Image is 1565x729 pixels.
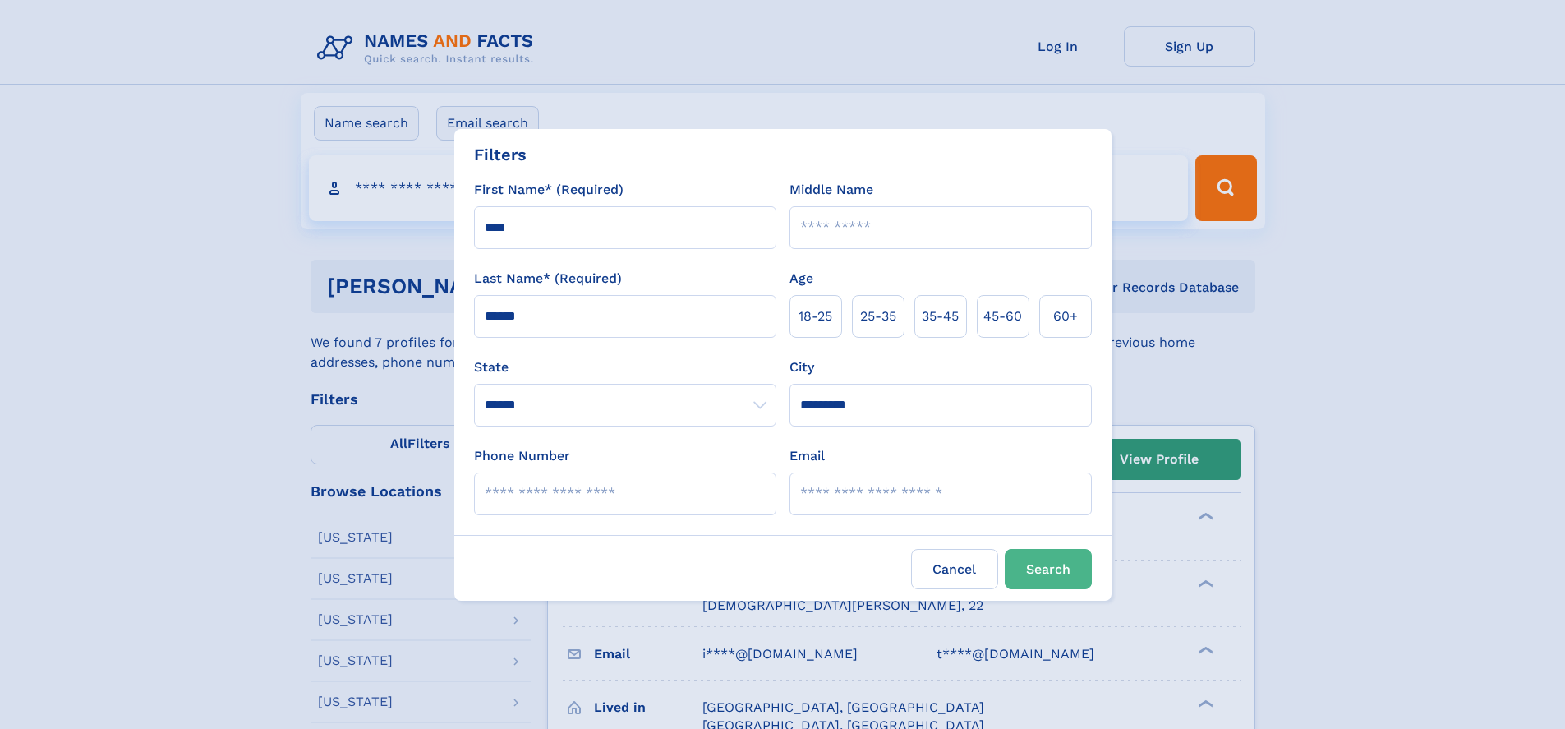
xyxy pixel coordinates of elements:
label: Cancel [911,549,998,589]
label: City [789,358,814,377]
span: 25‑35 [860,307,896,326]
label: Middle Name [789,180,873,200]
label: Phone Number [474,446,570,466]
span: 60+ [1053,307,1078,326]
label: Last Name* (Required) [474,269,622,288]
label: Age [789,269,813,288]
div: Filters [474,142,527,167]
label: State [474,358,776,377]
span: 18‑25 [799,307,832,326]
label: Email [789,446,825,466]
span: 35‑45 [922,307,959,326]
span: 45‑60 [983,307,1022,326]
button: Search [1005,549,1092,589]
label: First Name* (Required) [474,180,624,200]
